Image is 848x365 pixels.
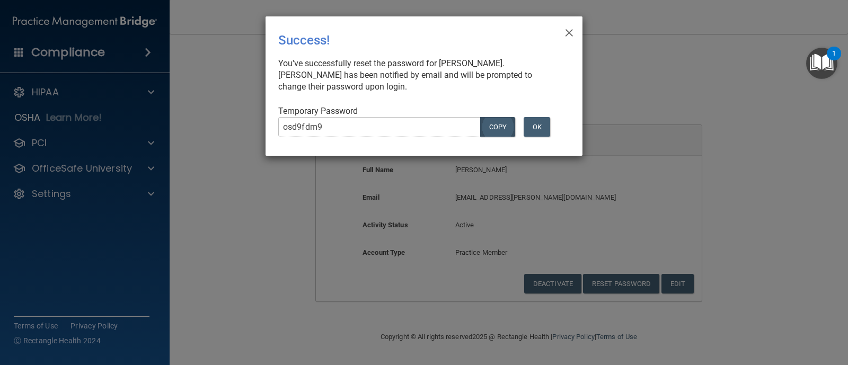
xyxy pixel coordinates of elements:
[806,48,837,79] button: Open Resource Center, 1 new notification
[524,117,550,137] button: OK
[832,54,836,67] div: 1
[278,58,561,93] div: You've successfully reset the password for [PERSON_NAME]. [PERSON_NAME] has been notified by emai...
[564,21,574,42] span: ×
[480,117,515,137] button: COPY
[278,106,358,116] span: Temporary Password
[665,290,835,332] iframe: Drift Widget Chat Controller
[278,25,526,56] div: Success!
